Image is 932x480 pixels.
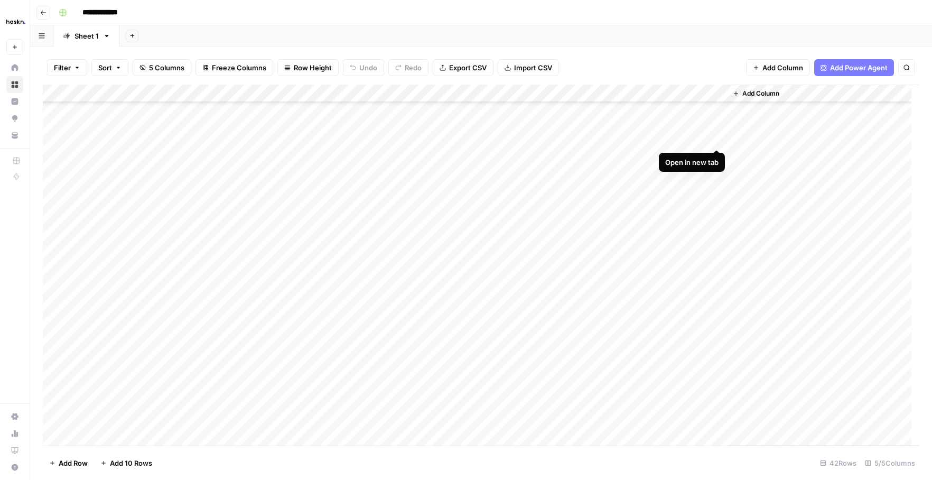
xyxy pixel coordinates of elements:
div: 42 Rows [816,455,861,472]
button: Import CSV [498,59,559,76]
span: Add Power Agent [830,62,888,73]
button: 5 Columns [133,59,191,76]
button: Help + Support [6,459,23,476]
span: Sort [98,62,112,73]
button: Export CSV [433,59,493,76]
span: Filter [54,62,71,73]
a: Insights [6,93,23,110]
a: Your Data [6,127,23,144]
span: Row Height [294,62,332,73]
span: Add Row [59,458,88,468]
button: Sort [91,59,128,76]
button: Row Height [277,59,339,76]
span: Redo [405,62,422,73]
span: Add Column [742,89,779,98]
a: Browse [6,76,23,93]
a: Opportunities [6,110,23,127]
span: Import CSV [514,62,552,73]
span: Add 10 Rows [110,458,152,468]
span: Undo [359,62,377,73]
span: Freeze Columns [212,62,266,73]
span: Export CSV [449,62,487,73]
span: Add Column [762,62,803,73]
button: Add Row [43,455,94,472]
img: Haskn Logo [6,12,25,31]
a: Usage [6,425,23,442]
a: Settings [6,408,23,425]
button: Filter [47,59,87,76]
div: Sheet 1 [74,31,99,41]
button: Workspace: Haskn [6,8,23,35]
a: Learning Hub [6,442,23,459]
button: Redo [388,59,428,76]
a: Sheet 1 [54,25,119,47]
button: Add 10 Rows [94,455,159,472]
span: 5 Columns [149,62,184,73]
button: Add Column [746,59,810,76]
button: Add Power Agent [814,59,894,76]
a: Home [6,59,23,76]
button: Freeze Columns [195,59,273,76]
button: Undo [343,59,384,76]
div: Open in new tab [665,157,719,168]
button: Add Column [729,87,784,100]
div: 5/5 Columns [861,455,919,472]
